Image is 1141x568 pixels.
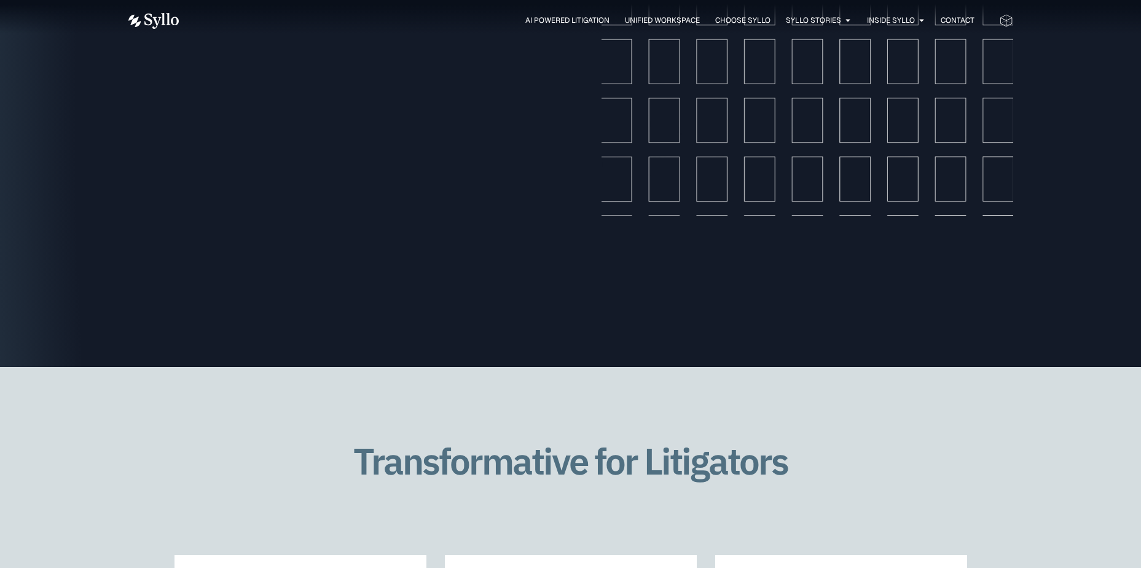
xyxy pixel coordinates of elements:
[203,15,974,26] div: Menu Toggle
[941,15,974,26] a: Contact
[786,15,841,26] a: Syllo Stories
[203,15,974,26] nav: Menu
[312,441,829,481] h1: Transformative for Litigators
[715,15,770,26] a: Choose Syllo
[625,15,700,26] a: Unified Workspace
[128,13,179,29] img: Vector
[867,15,915,26] a: Inside Syllo
[525,15,610,26] a: AI Powered Litigation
